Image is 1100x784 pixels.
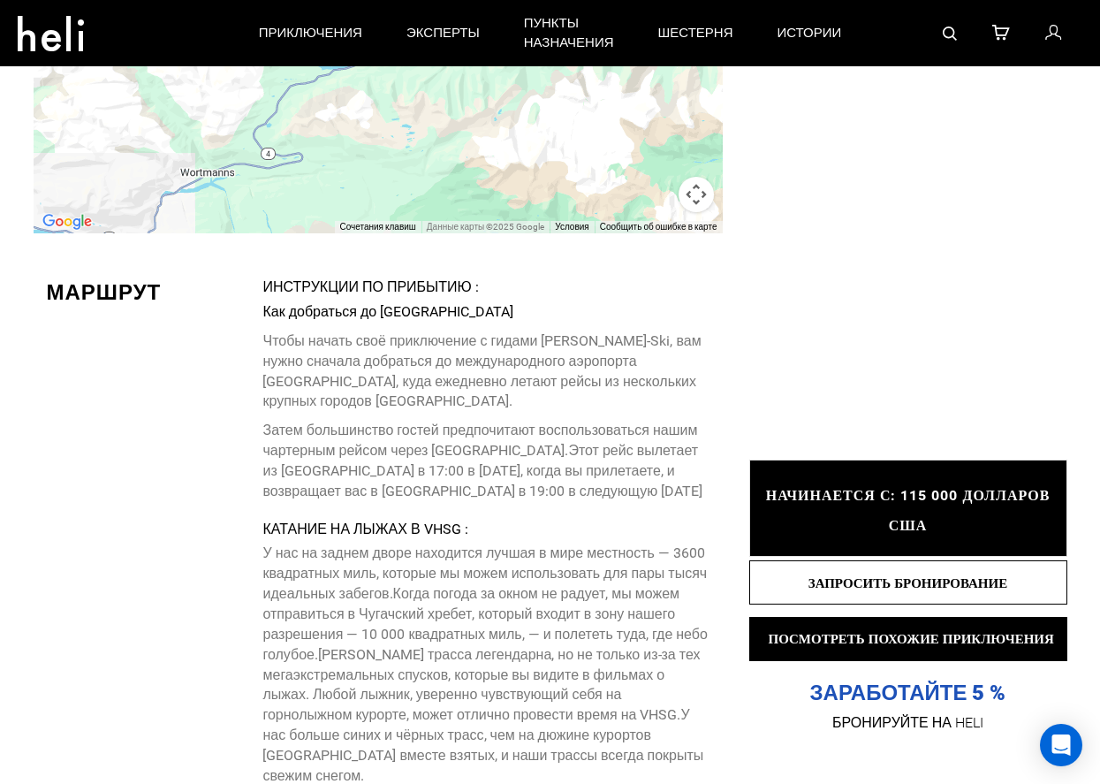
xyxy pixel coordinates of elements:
[808,575,1007,591] ya-tr-span: ЗАПРОСИТЬ БРОНИРОВАНИЕ
[262,585,707,663] ya-tr-span: Когда погода за окном не радует, мы можем отправиться в Чугачский хребет, который входит в зону н...
[749,617,1067,661] button: ПОСМОТРЕТЬ ПОХОЖИЕ ПРИКЛЮЧЕНИЯ
[777,24,841,42] ya-tr-span: Истории
[38,210,96,233] img: Google
[943,27,957,41] img: search-bar-icon.svg
[1040,724,1082,766] div: Откройте Интерком-Мессенджер
[262,544,707,602] ya-tr-span: У нас на заднем дворе находится лучшая в мире местность — 3600 квадратных миль, которые мы можем ...
[47,280,162,305] ya-tr-span: Маршрут
[262,303,513,320] ya-tr-span: Как добраться до [GEOGRAPHIC_DATA]
[262,278,478,295] ya-tr-span: Инструкции по Прибытию :
[810,681,1006,705] ya-tr-span: ЗАРАБОТАЙТЕ 5 %
[262,521,467,537] ya-tr-span: Катание на лыжах в VHSG :
[262,332,701,410] ya-tr-span: Чтобы начать своё приключение с гидами [PERSON_NAME]-Ski, вам нужно сначала добраться до междунар...
[658,24,733,42] ya-tr-span: шестерня
[38,210,96,233] a: Откройте эту область на Google Картах (открывается в новом окне)
[766,486,1051,533] ya-tr-span: НАЧИНАЕТСЯ С: 115 000 долларов США
[262,422,697,459] ya-tr-span: Затем большинство гостей предпочитают воспользоваться нашим чартерным рейсом через [GEOGRAPHIC_DA...
[832,714,983,731] ya-tr-span: БРОНИРУЙТЕ НА HELI
[259,25,362,41] ya-tr-span: приключения
[769,631,1054,647] ya-tr-span: ПОСМОТРЕТЬ ПОХОЖИЕ ПРИКЛЮЧЕНИЯ
[406,25,480,41] ya-tr-span: эксперты
[679,177,714,212] button: Элементы управления камерой карты
[555,222,589,232] a: Условия
[427,222,544,232] ya-tr-span: Данные карты ©2025 Google
[524,15,614,49] ya-tr-span: пункты назначения
[339,221,415,233] button: Сочетания клавиш
[262,442,702,499] ya-tr-span: Этот рейс вылетает из [GEOGRAPHIC_DATA] в 17:00 в [DATE], когда вы прилетаете, и возвращает вас в...
[262,646,700,724] ya-tr-span: [PERSON_NAME] трасса легендарна, но не только из-за тех мегаэкстремальных спусков, которые вы вид...
[749,560,1067,605] button: ЗАПРОСИТЬ БРОНИРОВАНИЕ
[600,222,717,232] a: Сообщить об ошибке в карте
